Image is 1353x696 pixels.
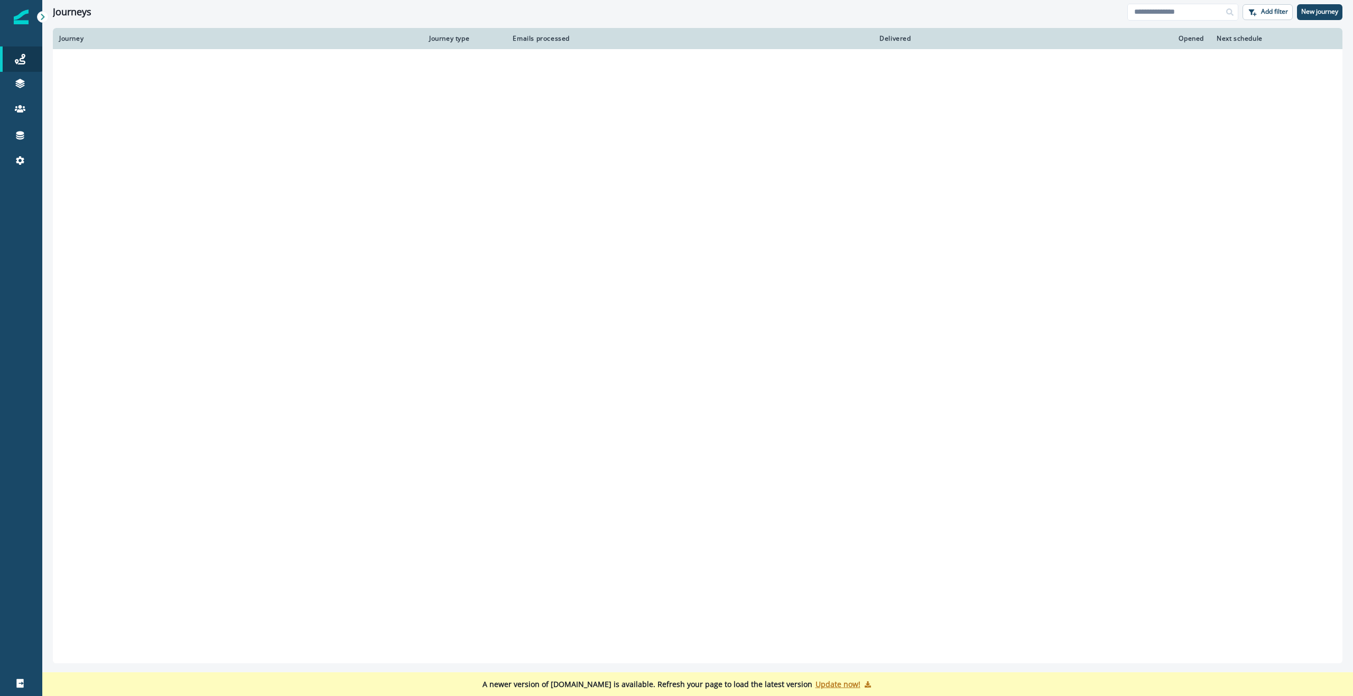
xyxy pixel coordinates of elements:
div: Journey [59,34,416,43]
div: Opened [924,34,1204,43]
button: Update now! [815,679,871,690]
h1: Journeys [53,6,91,18]
p: A newer version of [DOMAIN_NAME] is available. Refresh your page to load the latest version [483,679,812,690]
img: Inflection [14,10,29,24]
div: Delivered [582,34,911,43]
div: Next schedule [1217,34,1310,43]
div: Emails processed [508,34,570,43]
p: Update now! [815,679,860,689]
p: New journey [1301,8,1338,15]
button: New journey [1297,4,1342,20]
button: Add filter [1243,4,1293,20]
p: Add filter [1261,8,1288,15]
div: Journey type [429,34,496,43]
